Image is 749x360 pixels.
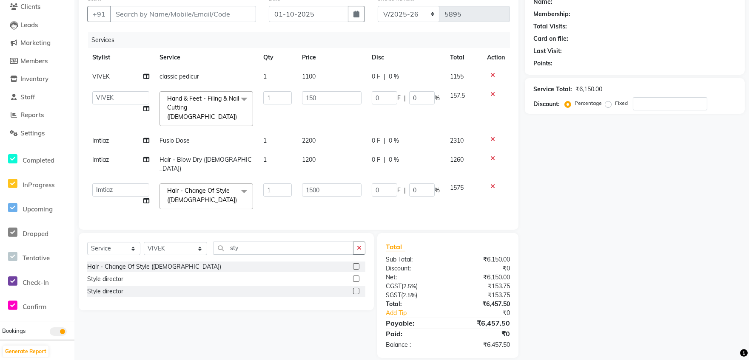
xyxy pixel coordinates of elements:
[379,318,448,328] div: Payable:
[297,48,367,67] th: Price
[379,255,448,264] div: Sub Total:
[533,100,560,109] div: Discount:
[2,129,72,138] a: Settings
[379,282,448,291] div: ( )
[23,278,49,287] span: Check-In
[384,72,385,81] span: |
[263,73,267,80] span: 1
[379,300,448,309] div: Total:
[435,94,440,103] span: %
[384,155,385,164] span: |
[159,73,199,80] span: classic pedicur
[167,95,239,121] span: Hand & Feet - Filing & Nail Cutting ([DEMOGRAPHIC_DATA])
[87,275,123,284] div: Style director
[403,292,416,298] span: 2.5%
[2,110,72,120] a: Reports
[302,156,316,163] span: 1200
[20,39,51,47] span: Marketing
[448,273,516,282] div: ₹6,150.00
[20,57,48,65] span: Members
[533,22,567,31] div: Total Visits:
[533,47,562,56] div: Last Visit:
[533,10,570,19] div: Membership:
[389,155,399,164] span: 0 %
[237,113,241,121] a: x
[23,205,53,213] span: Upcoming
[448,329,516,339] div: ₹0
[448,255,516,264] div: ₹6,150.00
[87,262,221,271] div: Hair - Change Of Style ([DEMOGRAPHIC_DATA])
[575,85,602,94] div: ₹6,150.00
[263,137,267,144] span: 1
[88,32,516,48] div: Services
[448,300,516,309] div: ₹6,457.50
[379,340,448,349] div: Balance :
[448,282,516,291] div: ₹153.75
[372,155,380,164] span: 0 F
[404,94,406,103] span: |
[159,156,252,172] span: Hair - Blow Dry ([DEMOGRAPHIC_DATA])
[263,156,267,163] span: 1
[533,85,572,94] div: Service Total:
[533,34,568,43] div: Card on file:
[20,75,48,83] span: Inventory
[159,137,190,144] span: Fusio Dose
[20,111,44,119] span: Reports
[445,48,482,67] th: Total
[379,273,448,282] div: Net:
[23,230,48,238] span: Dropped
[2,93,72,102] a: Staff
[384,136,385,145] span: |
[389,72,399,81] span: 0 %
[575,99,602,107] label: Percentage
[23,156,54,164] span: Completed
[482,48,510,67] th: Action
[386,242,405,251] span: Total
[533,59,552,68] div: Points:
[448,264,516,273] div: ₹0
[23,254,50,262] span: Tentative
[92,73,110,80] span: VIVEK
[367,48,445,67] th: Disc
[110,6,256,22] input: Search by Name/Mobile/Email/Code
[459,309,516,318] div: ₹0
[3,346,48,357] button: Generate Report
[20,21,38,29] span: Leads
[20,129,45,137] span: Settings
[448,291,516,300] div: ₹153.75
[450,92,465,99] span: 157.5
[379,329,448,339] div: Paid:
[404,186,406,195] span: |
[379,291,448,300] div: ( )
[20,3,40,11] span: Clients
[302,73,316,80] span: 1100
[258,48,296,67] th: Qty
[379,309,459,318] a: Add Tip
[450,137,464,144] span: 2310
[20,93,35,101] span: Staff
[23,303,46,311] span: Confirm
[2,74,72,84] a: Inventory
[237,196,241,204] a: x
[403,283,416,290] span: 2.5%
[2,38,72,48] a: Marketing
[372,72,380,81] span: 0 F
[214,242,354,255] input: Search or Scan
[397,94,401,103] span: F
[389,136,399,145] span: 0 %
[154,48,258,67] th: Service
[448,318,516,328] div: ₹6,457.50
[302,137,316,144] span: 2200
[615,99,628,107] label: Fixed
[450,156,464,163] span: 1260
[87,6,111,22] button: +91
[397,186,401,195] span: F
[379,264,448,273] div: Discount:
[2,56,72,66] a: Members
[167,187,237,203] span: Hair - Change Of Style ([DEMOGRAPHIC_DATA])
[92,137,109,144] span: Imtiaz
[87,287,123,296] div: Style director
[2,20,72,30] a: Leads
[386,282,402,290] span: CGST
[23,181,54,189] span: InProgress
